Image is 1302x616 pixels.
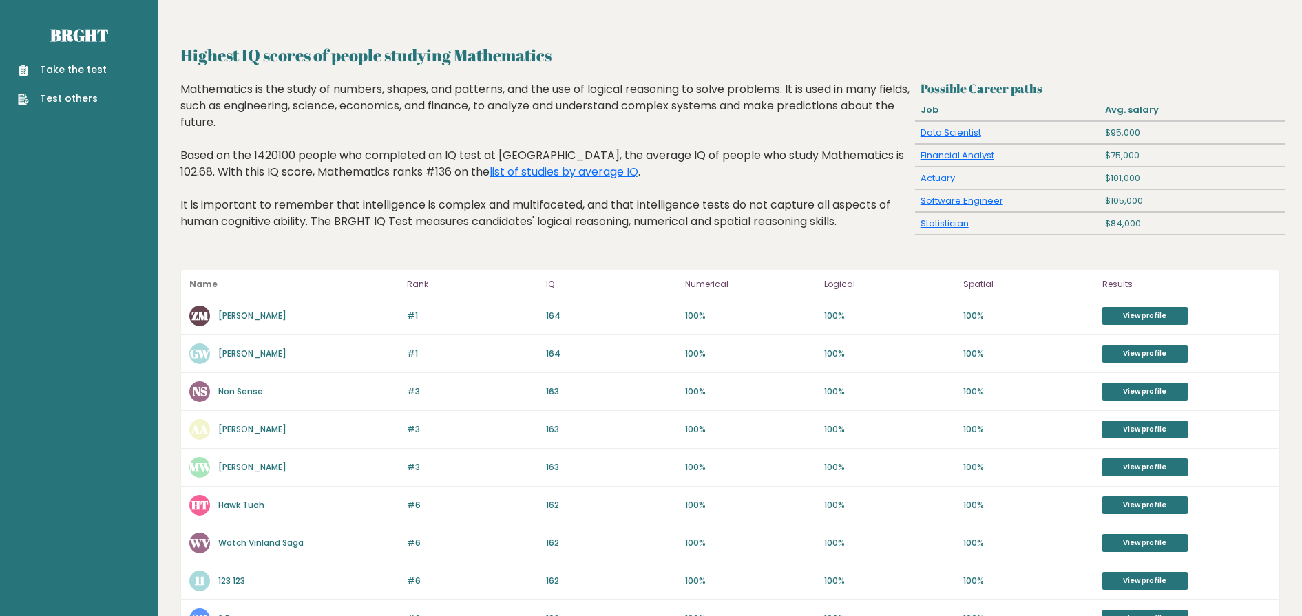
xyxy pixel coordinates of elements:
p: #1 [407,310,538,322]
p: #3 [407,461,538,474]
div: $75,000 [1100,145,1285,167]
a: View profile [1102,383,1188,401]
p: 100% [824,461,955,474]
text: ZM [191,308,209,323]
p: 100% [824,310,955,322]
a: View profile [1102,534,1188,552]
div: $84,000 [1100,213,1285,235]
p: 100% [963,537,1094,549]
a: Hawk Tuah [218,499,264,511]
p: #6 [407,575,538,587]
p: 164 [546,348,677,360]
a: [PERSON_NAME] [218,348,286,359]
a: list of studies by average IQ [490,164,638,180]
text: AA [191,421,208,437]
p: 100% [963,499,1094,511]
a: Financial Analyst [921,149,994,162]
a: View profile [1102,496,1188,514]
h3: Possible Career paths [921,81,1280,96]
p: 100% [963,348,1094,360]
p: 100% [685,385,816,398]
p: 100% [685,537,816,549]
div: $101,000 [1100,167,1285,189]
b: Name [189,278,218,290]
p: 163 [546,385,677,398]
a: View profile [1102,421,1188,438]
p: 100% [685,461,816,474]
div: $95,000 [1100,122,1285,144]
a: Data Scientist [921,126,981,139]
p: Spatial [963,276,1094,293]
a: Test others [18,92,107,106]
text: GW [190,346,210,361]
text: HT [191,497,209,513]
p: 100% [685,310,816,322]
p: 162 [546,575,677,587]
p: 100% [824,575,955,587]
h2: Highest IQ scores of people studying Mathematics [180,43,1280,67]
p: Logical [824,276,955,293]
p: 100% [963,423,1094,436]
text: WV [189,535,210,551]
p: 162 [546,537,677,549]
a: Statistician [921,217,969,230]
p: Numerical [685,276,816,293]
a: Take the test [18,63,107,77]
a: [PERSON_NAME] [218,461,286,473]
a: View profile [1102,458,1188,476]
text: 11 [194,573,205,588]
a: Watch Vinland Saga [218,537,304,549]
a: View profile [1102,345,1188,363]
p: Rank [407,276,538,293]
p: 100% [963,385,1094,398]
p: #3 [407,385,538,398]
a: View profile [1102,572,1188,590]
p: #1 [407,348,538,360]
p: 100% [685,423,816,436]
p: 100% [963,461,1094,474]
p: Results [1102,276,1271,293]
p: 100% [963,575,1094,587]
div: Avg. salary [1100,99,1285,121]
p: 100% [824,385,955,398]
a: [PERSON_NAME] [218,423,286,435]
p: 100% [963,310,1094,322]
a: Brght [50,24,108,46]
p: 163 [546,461,677,474]
p: 100% [824,348,955,360]
a: Actuary [921,171,955,184]
a: [PERSON_NAME] [218,310,286,321]
p: 100% [824,499,955,511]
p: #3 [407,423,538,436]
div: Job [915,99,1100,121]
div: $105,000 [1100,190,1285,212]
text: MW [189,459,211,475]
p: 100% [824,423,955,436]
p: 100% [685,499,816,511]
p: 100% [685,575,816,587]
p: IQ [546,276,677,293]
a: Non Sense [218,385,263,397]
p: #6 [407,537,538,549]
p: 100% [824,537,955,549]
p: 164 [546,310,677,322]
p: 162 [546,499,677,511]
div: Mathematics is the study of numbers, shapes, and patterns, and the use of logical reasoning to so... [180,81,910,251]
a: View profile [1102,307,1188,325]
text: NS [193,383,207,399]
p: #6 [407,499,538,511]
p: 100% [685,348,816,360]
p: 163 [546,423,677,436]
a: Software Engineer [921,194,1003,207]
a: 123 123 [218,575,245,586]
